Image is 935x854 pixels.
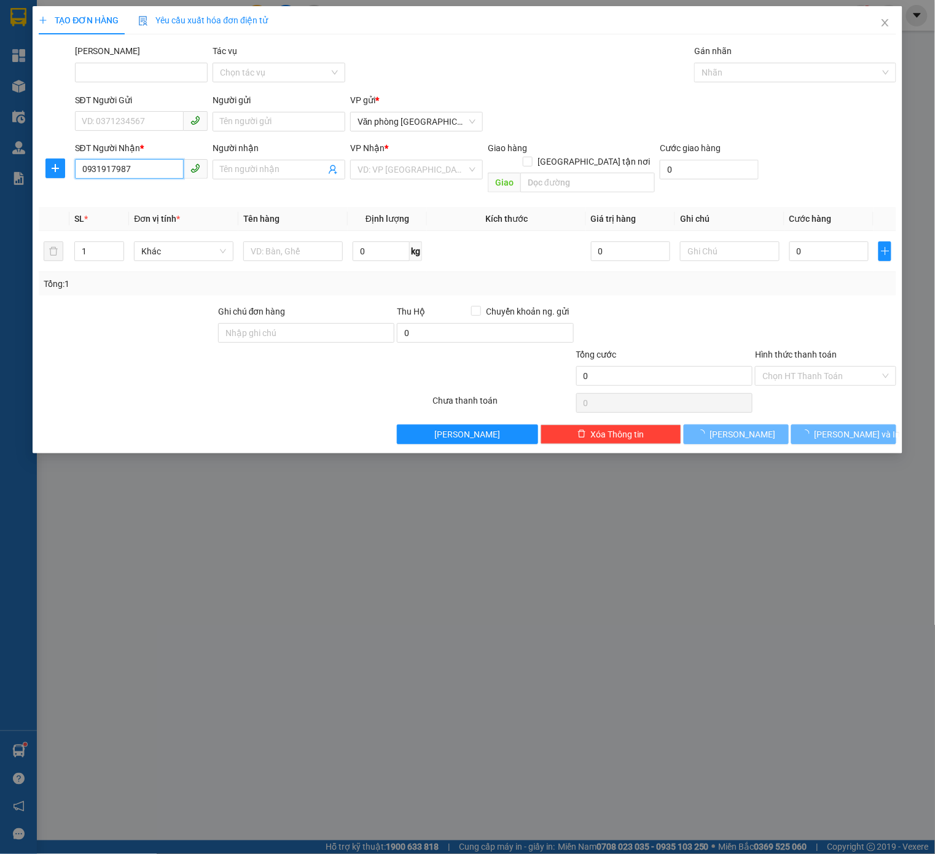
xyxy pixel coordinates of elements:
label: Ghi chú đơn hàng [218,307,286,316]
span: TẠO ĐƠN HÀNG [39,15,119,25]
span: SL [74,214,84,224]
span: plus [46,163,65,173]
th: Ghi chú [675,207,784,231]
label: Mã ĐH [75,46,141,56]
span: Khác [141,242,226,261]
div: Chưa thanh toán [432,394,575,415]
div: SĐT Người Nhận [75,141,208,155]
span: Giao [488,173,520,192]
span: Văn phòng Đà Nẵng [358,112,475,131]
span: Đơn vị tính [134,214,180,224]
span: delete [577,429,586,439]
span: plus [39,16,47,25]
div: Người nhận [213,141,345,155]
input: Ghi chú đơn hàng [218,323,395,343]
span: Giá trị hàng [591,214,636,224]
button: [PERSON_NAME] [684,425,789,444]
input: Ghi Chú [680,241,780,261]
button: plus [45,159,65,178]
input: Dọc đường [520,173,655,192]
span: Yêu cầu xuất hóa đơn điện tử [138,15,268,25]
span: Thu Hộ [397,307,425,316]
div: SĐT Người Gửi [75,93,208,107]
label: Cước giao hàng [660,143,721,153]
span: Xóa Thông tin [591,428,644,441]
button: delete [44,241,63,261]
label: Hình thức thanh toán [755,350,837,359]
input: Mã ĐH [75,63,208,82]
div: Người gửi [213,93,345,107]
span: Kích thước [485,214,528,224]
input: 0 [591,241,670,261]
button: plus [878,241,891,261]
span: Tên hàng [243,214,280,224]
span: kg [410,241,422,261]
span: loading [697,429,710,438]
label: Tác vụ [213,46,237,56]
input: Cước giao hàng [660,160,758,179]
span: Tổng cước [576,350,617,359]
button: deleteXóa Thông tin [541,425,681,444]
span: [GEOGRAPHIC_DATA] tận nơi [533,155,655,168]
span: close [880,18,890,28]
div: VP gửi [350,93,483,107]
span: user-add [328,165,338,174]
span: plus [879,246,890,256]
div: Tổng: 1 [44,277,361,291]
span: Định lượng [366,214,409,224]
span: VP Nhận [350,143,385,153]
label: Gán nhãn [694,46,732,56]
input: VD: Bàn, Ghế [243,241,343,261]
img: icon [138,16,148,26]
span: [PERSON_NAME] [710,428,776,441]
span: Chuyển khoản ng. gửi [481,305,574,318]
button: [PERSON_NAME] [397,425,538,444]
span: [PERSON_NAME] và In [815,428,901,441]
span: [PERSON_NAME] [435,428,501,441]
span: Cước hàng [789,214,832,224]
button: [PERSON_NAME] và In [791,425,896,444]
button: Close [868,6,902,41]
span: phone [190,116,200,125]
span: Giao hàng [488,143,527,153]
span: phone [190,163,200,173]
span: loading [801,429,815,438]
